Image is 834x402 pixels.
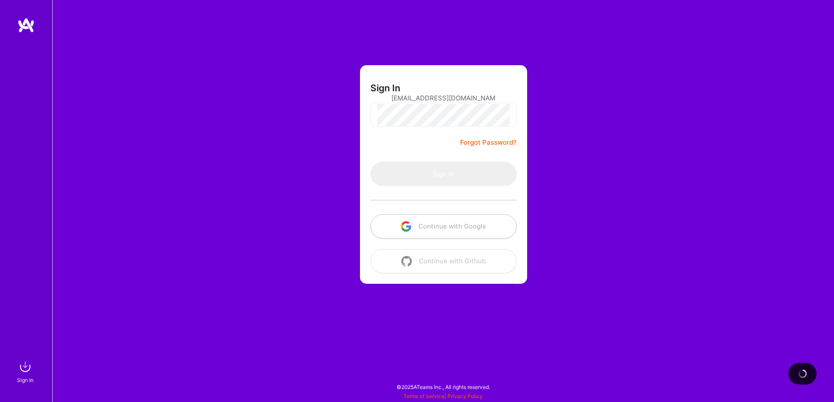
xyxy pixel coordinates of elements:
[370,83,400,93] h3: Sign In
[17,17,35,33] img: logo
[391,87,496,109] input: Email...
[797,368,808,379] img: loading
[52,376,834,398] div: © 2025 ATeams Inc., All rights reserved.
[447,393,483,399] a: Privacy Policy
[401,221,411,232] img: icon
[404,393,444,399] a: Terms of Service
[370,249,517,273] button: Continue with Github
[18,358,34,385] a: sign inSign In
[404,393,483,399] span: |
[370,162,517,186] button: Sign In
[401,256,412,266] img: icon
[17,375,34,385] div: Sign In
[370,214,517,239] button: Continue with Google
[460,137,517,148] a: Forgot Password?
[17,358,34,375] img: sign in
